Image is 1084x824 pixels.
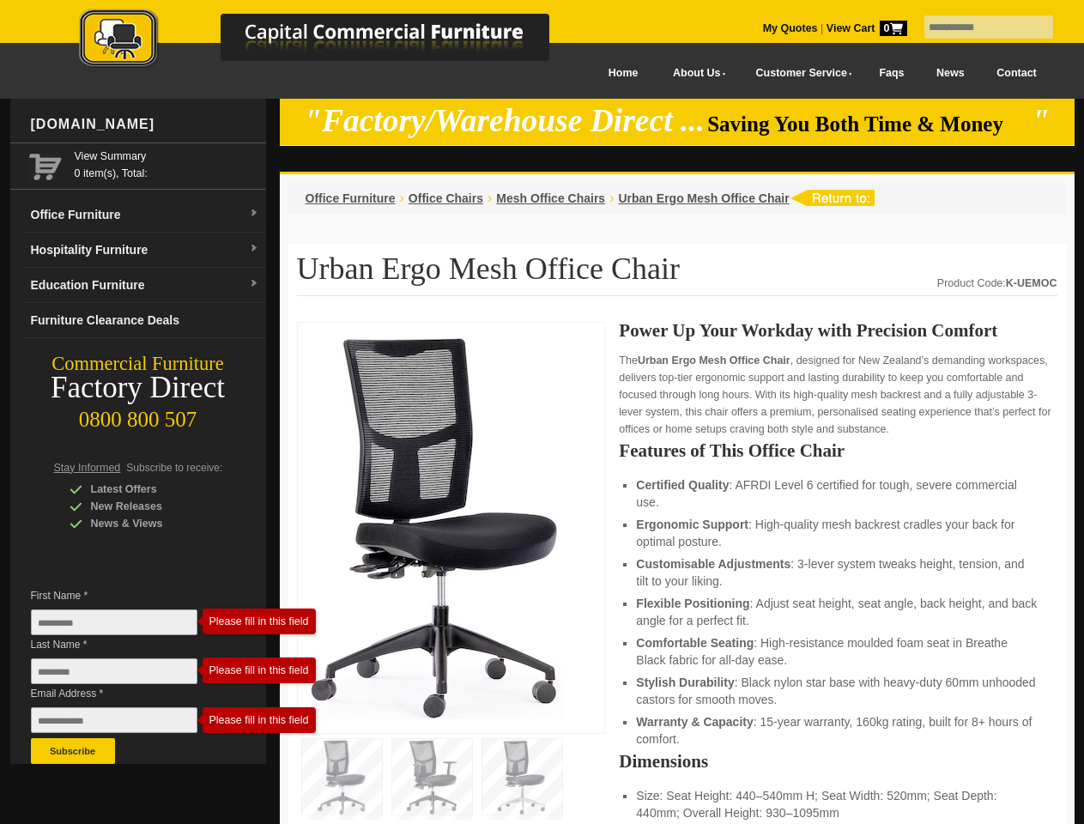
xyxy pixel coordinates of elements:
[70,515,233,532] div: News & Views
[126,462,222,474] span: Subscribe to receive:
[654,54,736,93] a: About Us
[937,275,1057,292] div: Product Code:
[10,376,266,400] div: Factory Direct
[209,664,309,676] div: Please fill in this field
[636,636,754,650] strong: Comfortable Seating
[636,555,1039,590] li: : 3-lever system tweaks height, tension, and tilt to your liking.
[763,22,818,34] a: My Quotes
[823,22,906,34] a: View Cart0
[618,191,789,205] a: Urban Ergo Mesh Office Chair
[707,112,1029,136] span: Saving You Both Time & Money
[304,103,705,138] em: "Factory/Warehouse Direct ...
[306,191,396,205] a: Office Furniture
[736,54,863,93] a: Customer Service
[638,354,790,367] strong: Urban Ergo Mesh Office Chair
[70,498,233,515] div: New Releases
[636,478,729,492] strong: Certified Quality
[54,462,121,474] span: Stay Informed
[209,615,309,627] div: Please fill in this field
[636,674,1039,708] li: : Black nylon star base with heavy-duty 60mm unhooded castors for smooth moves.
[636,476,1039,511] li: : AFRDI Level 6 certified for tough, severe commercial use.
[409,191,483,205] a: Office Chairs
[249,244,259,254] img: dropdown
[400,190,404,207] li: ›
[619,352,1057,438] p: The , designed for New Zealand’s demanding workspaces, delivers top-tier ergonomic support and la...
[297,252,1057,296] h1: Urban Ergo Mesh Office Chair
[980,54,1052,93] a: Contact
[10,352,266,376] div: Commercial Furniture
[31,587,223,604] span: First Name *
[32,9,633,71] img: Capital Commercial Furniture Logo
[24,233,266,268] a: Hospitality Furnituredropdown
[920,54,980,93] a: News
[1032,103,1050,138] em: "
[10,399,266,432] div: 0800 800 507
[619,753,1057,770] h2: Dimensions
[306,331,564,719] img: Urban Ergo Mesh Office Chair – mesh office seat with ergonomic back for NZ workspaces.
[75,148,259,165] a: View Summary
[31,707,197,733] input: Email Address *
[827,22,907,34] strong: View Cart
[31,636,223,653] span: Last Name *
[636,634,1039,669] li: : High-resistance moulded foam seat in Breathe Black fabric for all-day ease.
[636,715,753,729] strong: Warranty & Capacity
[24,303,266,338] a: Furniture Clearance Deals
[32,9,633,76] a: Capital Commercial Furniture Logo
[249,209,259,219] img: dropdown
[636,676,734,689] strong: Stylish Durability
[24,197,266,233] a: Office Furnituredropdown
[619,322,1057,339] h2: Power Up Your Workday with Precision Comfort
[209,714,309,726] div: Please fill in this field
[636,516,1039,550] li: : High-quality mesh backrest cradles your back for optimal posture.
[619,442,1057,459] h2: Features of This Office Chair
[636,518,748,531] strong: Ergonomic Support
[31,738,115,764] button: Subscribe
[31,609,197,635] input: First Name *
[609,190,614,207] li: ›
[790,190,875,206] img: return to
[1006,277,1057,289] strong: K-UEMOC
[636,597,749,610] strong: Flexible Positioning
[249,279,259,289] img: dropdown
[487,190,492,207] li: ›
[636,557,790,571] strong: Customisable Adjustments
[863,54,921,93] a: Faqs
[24,99,266,150] div: [DOMAIN_NAME]
[31,685,223,702] span: Email Address *
[75,148,259,179] span: 0 item(s), Total:
[496,191,605,205] a: Mesh Office Chairs
[70,481,233,498] div: Latest Offers
[636,713,1039,748] li: : 15-year warranty, 160kg rating, built for 8+ hours of comfort.
[880,21,907,36] span: 0
[31,658,197,684] input: Last Name *
[24,268,266,303] a: Education Furnituredropdown
[636,595,1039,629] li: : Adjust seat height, seat angle, back height, and back angle for a perfect fit.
